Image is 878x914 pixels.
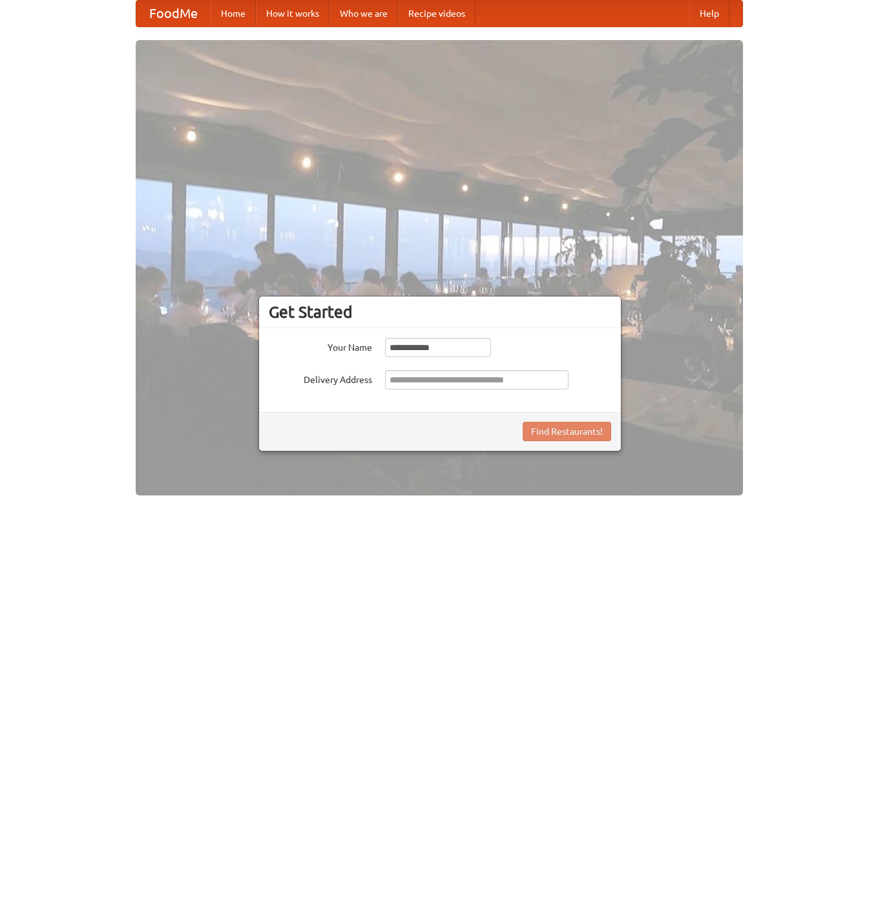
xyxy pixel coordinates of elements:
[269,338,372,354] label: Your Name
[398,1,476,26] a: Recipe videos
[329,1,398,26] a: Who we are
[211,1,256,26] a: Home
[256,1,329,26] a: How it works
[269,302,611,322] h3: Get Started
[689,1,729,26] a: Help
[136,1,211,26] a: FoodMe
[269,370,372,386] label: Delivery Address
[523,422,611,441] button: Find Restaurants!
